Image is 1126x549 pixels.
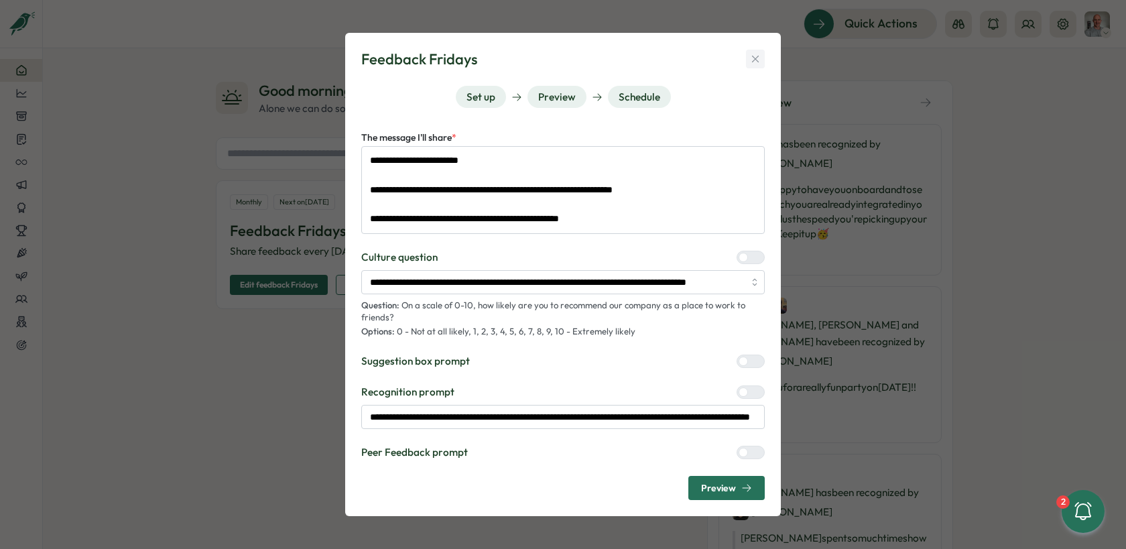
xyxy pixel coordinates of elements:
[361,250,438,265] label: Culture question
[361,326,395,337] span: Options:
[361,49,477,70] h3: Feedback Fridays
[361,326,765,338] p: 0 - Not at all likely, 1, 2, 3, 4, 5, 6, 7, 8, 9, 10 - Extremely likely
[361,131,456,145] label: The message I'll share
[701,483,736,493] span: Preview
[527,86,586,109] button: Preview
[361,300,765,323] p: On a scale of 0-10, how likely are you to recommend our company as a place to work to friends?
[688,476,765,500] button: Preview
[1056,495,1070,509] div: 2
[456,86,506,109] button: Set up
[361,385,454,400] label: Recognition prompt
[608,86,671,109] button: Schedule
[1062,490,1105,533] button: 2
[361,354,470,369] label: Suggestion box prompt
[361,445,468,460] label: Peer Feedback prompt
[361,300,399,310] span: Question:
